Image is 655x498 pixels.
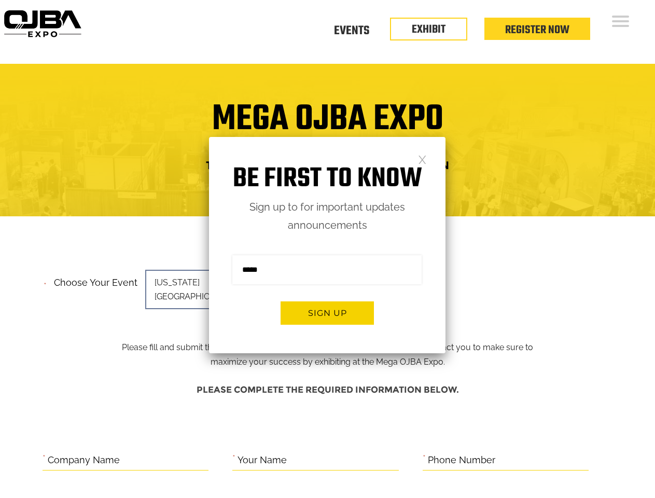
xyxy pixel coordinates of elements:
[43,380,613,400] h4: Please complete the required information below.
[145,270,290,309] span: [US_STATE][GEOGRAPHIC_DATA]
[8,156,647,175] h4: Trade Show Exhibit Space Application
[114,274,541,369] p: Please fill and submit the information below and one of our team members will contact you to make...
[48,452,120,468] label: Company Name
[209,198,445,234] p: Sign up to for important updates announcements
[412,21,445,38] a: EXHIBIT
[418,155,427,163] a: Close
[238,452,287,468] label: Your Name
[48,268,137,291] label: Choose your event
[428,452,495,468] label: Phone Number
[8,105,647,146] h1: Mega OJBA Expo
[209,163,445,196] h1: Be first to know
[281,301,374,325] button: Sign up
[505,21,569,39] a: Register Now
